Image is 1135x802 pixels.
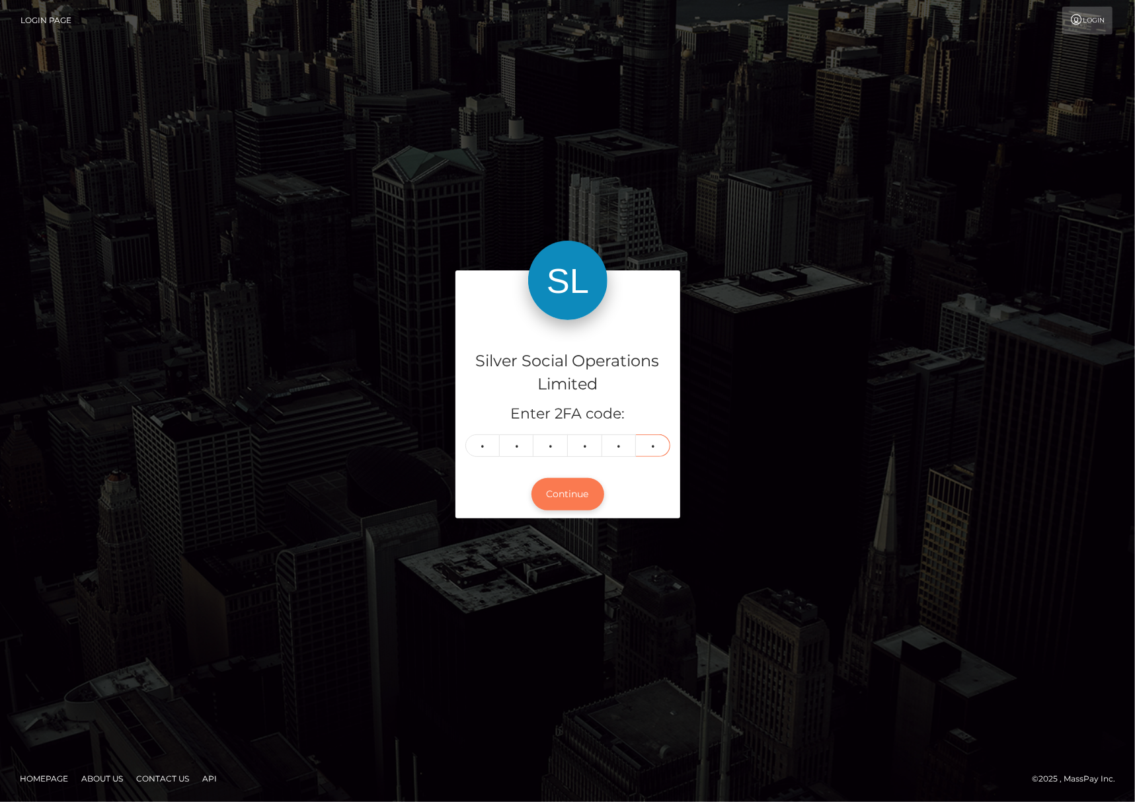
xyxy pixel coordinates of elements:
[531,478,604,510] button: Continue
[15,768,73,789] a: Homepage
[465,350,670,396] h4: Silver Social Operations Limited
[131,768,194,789] a: Contact Us
[1032,772,1125,786] div: © 2025 , MassPay Inc.
[528,241,607,320] img: Silver Social Operations Limited
[1062,7,1113,34] a: Login
[76,768,128,789] a: About Us
[197,768,222,789] a: API
[20,7,71,34] a: Login Page
[465,404,670,424] h5: Enter 2FA code:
